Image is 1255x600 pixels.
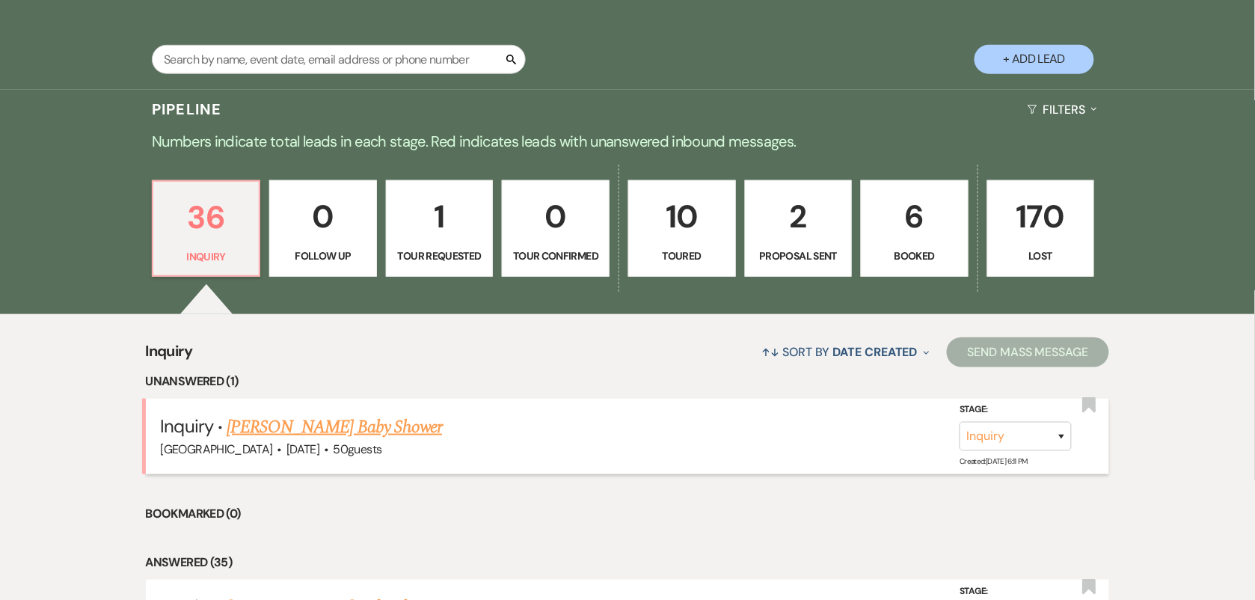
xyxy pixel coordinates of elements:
[638,192,726,242] p: 10
[638,248,726,264] p: Toured
[146,340,193,372] span: Inquiry
[152,45,526,74] input: Search by name, event date, email address or phone number
[89,129,1166,153] p: Numbers indicate total leads in each stage. Red indicates leads with unanswered inbound messages.
[162,192,251,242] p: 36
[762,344,780,360] span: ↑↓
[396,192,484,242] p: 1
[628,180,736,278] a: 10Toured
[861,180,969,278] a: 6Booked
[227,414,442,441] a: [PERSON_NAME] Baby Shower
[161,414,213,438] span: Inquiry
[146,554,1110,573] li: Answered (35)
[960,402,1072,419] label: Stage:
[146,372,1110,391] li: Unanswered (1)
[871,248,959,264] p: Booked
[152,99,222,120] h3: Pipeline
[755,248,843,264] p: Proposal Sent
[987,180,1095,278] a: 170Lost
[756,332,936,372] button: Sort By Date Created
[997,192,1085,242] p: 170
[161,441,273,457] span: [GEOGRAPHIC_DATA]
[269,180,377,278] a: 0Follow Up
[871,192,959,242] p: 6
[960,457,1028,467] span: Created: [DATE] 6:11 PM
[162,248,251,265] p: Inquiry
[833,344,918,360] span: Date Created
[152,180,261,278] a: 36Inquiry
[386,180,494,278] a: 1Tour Requested
[279,248,367,264] p: Follow Up
[396,248,484,264] p: Tour Requested
[286,441,319,457] span: [DATE]
[502,180,610,278] a: 0Tour Confirmed
[975,45,1094,74] button: + Add Lead
[745,180,853,278] a: 2Proposal Sent
[997,248,1085,264] p: Lost
[512,248,600,264] p: Tour Confirmed
[947,337,1110,367] button: Send Mass Message
[334,441,382,457] span: 50 guests
[755,192,843,242] p: 2
[1022,90,1103,129] button: Filters
[146,504,1110,524] li: Bookmarked (0)
[512,192,600,242] p: 0
[279,192,367,242] p: 0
